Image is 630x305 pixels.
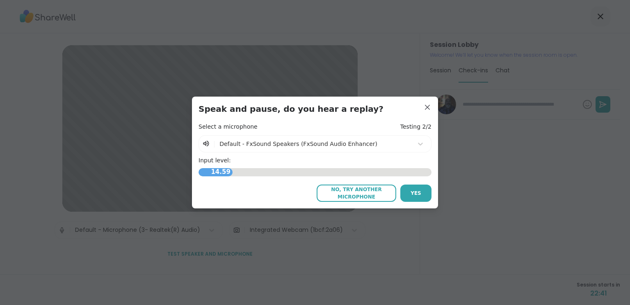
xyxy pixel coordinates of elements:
[209,165,232,179] span: 14.59
[400,123,431,131] h4: Testing 2/2
[321,186,392,201] span: No, try another microphone
[411,189,421,197] span: Yes
[199,103,431,115] h3: Speak and pause, do you hear a replay?
[199,157,431,165] h4: Input level:
[213,139,215,149] span: |
[199,123,258,131] h4: Select a microphone
[400,185,431,202] button: Yes
[317,185,396,202] button: No, try another microphone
